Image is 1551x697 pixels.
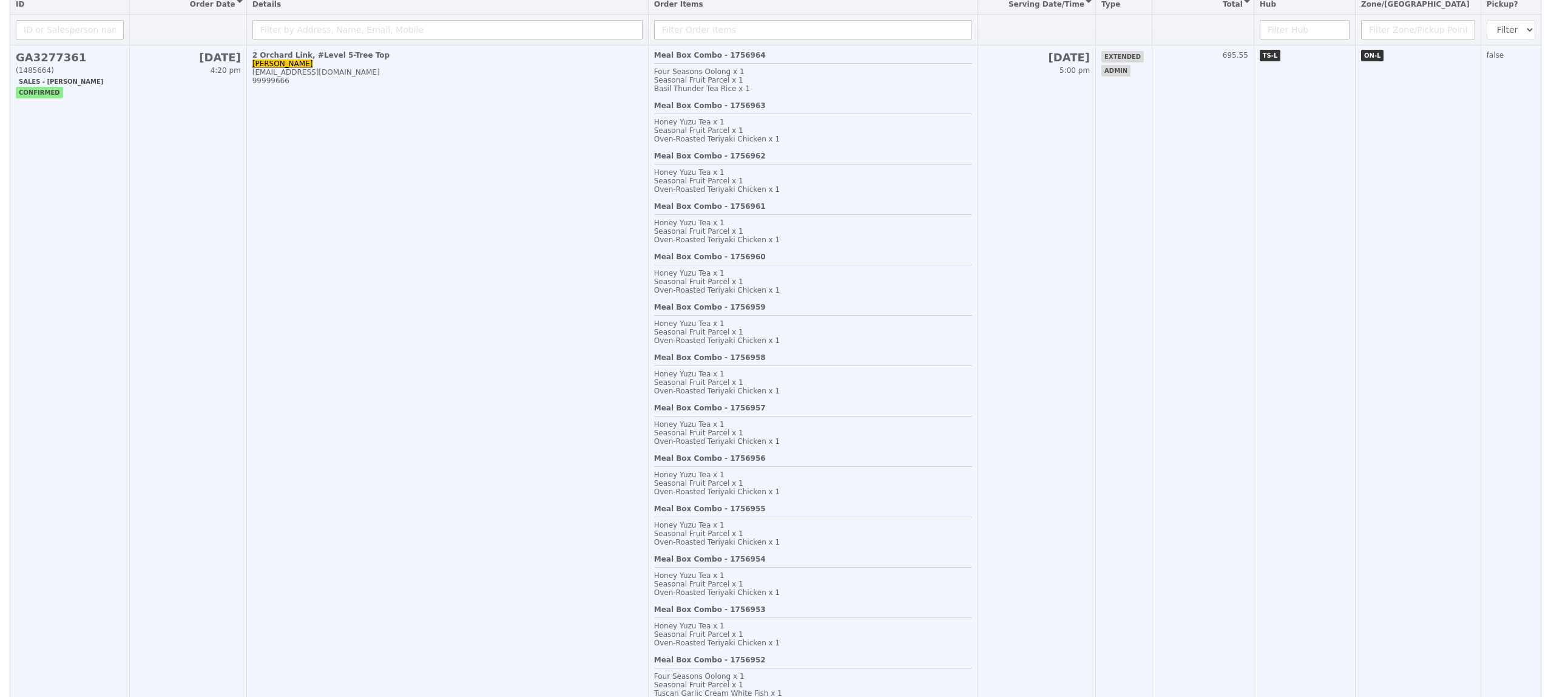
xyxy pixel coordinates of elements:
[654,336,780,345] span: Oven‑Roasted Teriyaki Chicken x 1
[654,76,743,84] span: Seasonal Fruit Parcel x 1
[654,177,743,185] span: Seasonal Fruit Parcel x 1
[654,219,725,227] span: Honey Yuzu Tea x 1
[654,580,743,588] span: Seasonal Fruit Parcel x 1
[654,622,725,630] span: Honey Yuzu Tea x 1
[654,605,766,614] b: Meal Box Combo - 1756953
[654,328,743,336] span: Seasonal Fruit Parcel x 1
[984,51,1090,64] h2: [DATE]
[654,370,725,378] span: Honey Yuzu Tea x 1
[654,471,725,479] span: Honey Yuzu Tea x 1
[654,555,766,563] b: Meal Box Combo - 1756954
[654,681,743,689] span: Seasonal Fruit Parcel x 1
[654,20,973,39] input: Filter Order Items
[135,51,241,64] h2: [DATE]
[654,253,766,261] b: Meal Box Combo - 1756960
[16,76,106,87] span: Sales - [PERSON_NAME]
[654,185,780,194] span: Oven‑Roasted Teriyaki Chicken x 1
[1101,51,1144,63] span: extended
[654,126,743,135] span: Seasonal Fruit Parcel x 1
[1101,65,1130,76] span: admin
[654,420,725,429] span: Honey Yuzu Tea x 1
[654,269,725,277] span: Honey Yuzu Tea x 1
[16,20,124,39] input: ID or Salesperson name
[654,488,780,496] span: Oven‑Roasted Teriyaki Chicken x 1
[1260,20,1350,39] input: Filter Hub
[654,202,766,211] b: Meal Box Combo - 1756961
[1223,51,1248,59] span: 695.55
[654,277,743,286] span: Seasonal Fruit Parcel x 1
[654,588,780,597] span: Oven‑Roasted Teriyaki Chicken x 1
[1487,51,1504,59] span: false
[654,227,743,236] span: Seasonal Fruit Parcel x 1
[1059,66,1090,75] span: 5:00 pm
[211,66,241,75] span: 4:20 pm
[654,656,766,664] b: Meal Box Combo - 1756952
[654,101,766,110] b: Meal Box Combo - 1756963
[654,479,743,488] span: Seasonal Fruit Parcel x 1
[654,630,743,639] span: Seasonal Fruit Parcel x 1
[654,135,780,143] span: Oven‑Roasted Teriyaki Chicken x 1
[654,236,780,244] span: Oven‑Roasted Teriyaki Chicken x 1
[654,67,745,76] span: Four Seasons Oolong x 1
[654,168,725,177] span: Honey Yuzu Tea x 1
[654,529,743,538] span: Seasonal Fruit Parcel x 1
[654,118,725,126] span: Honey Yuzu Tea x 1
[654,672,745,681] span: Four Seasons Oolong x 1
[654,639,780,647] span: Oven‑Roasted Teriyaki Chicken x 1
[654,303,766,311] b: Meal Box Combo - 1756959
[16,51,124,64] h2: GA3277361
[654,51,766,59] b: Meal Box Combo - 1756964
[654,521,725,529] span: Honey Yuzu Tea x 1
[252,51,643,59] div: 2 Orchard Link, #Level 5-Tree Top
[252,68,643,76] div: [EMAIL_ADDRESS][DOMAIN_NAME]
[654,505,766,513] b: Meal Box Combo - 1756955
[654,378,743,387] span: Seasonal Fruit Parcel x 1
[654,286,780,294] span: Oven‑Roasted Teriyaki Chicken x 1
[654,538,780,546] span: Oven‑Roasted Teriyaki Chicken x 1
[654,319,725,328] span: Honey Yuzu Tea x 1
[1260,50,1281,61] span: TS-L
[16,87,63,98] span: confirmed
[654,437,780,446] span: Oven‑Roasted Teriyaki Chicken x 1
[654,404,766,412] b: Meal Box Combo - 1756957
[654,152,766,160] b: Meal Box Combo - 1756962
[654,571,725,580] span: Honey Yuzu Tea x 1
[252,20,643,39] input: Filter by Address, Name, Email, Mobile
[252,59,313,68] a: [PERSON_NAME]
[16,66,124,75] div: (1485664)
[654,84,750,93] span: Basil Thunder Tea Rice x 1
[654,454,766,463] b: Meal Box Combo - 1756956
[654,429,743,437] span: Seasonal Fruit Parcel x 1
[1361,20,1475,39] input: Filter Zone/Pickup Point
[1361,50,1384,61] span: ON-L
[654,353,766,362] b: Meal Box Combo - 1756958
[252,76,643,85] div: 99999666
[654,387,780,395] span: Oven‑Roasted Teriyaki Chicken x 1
